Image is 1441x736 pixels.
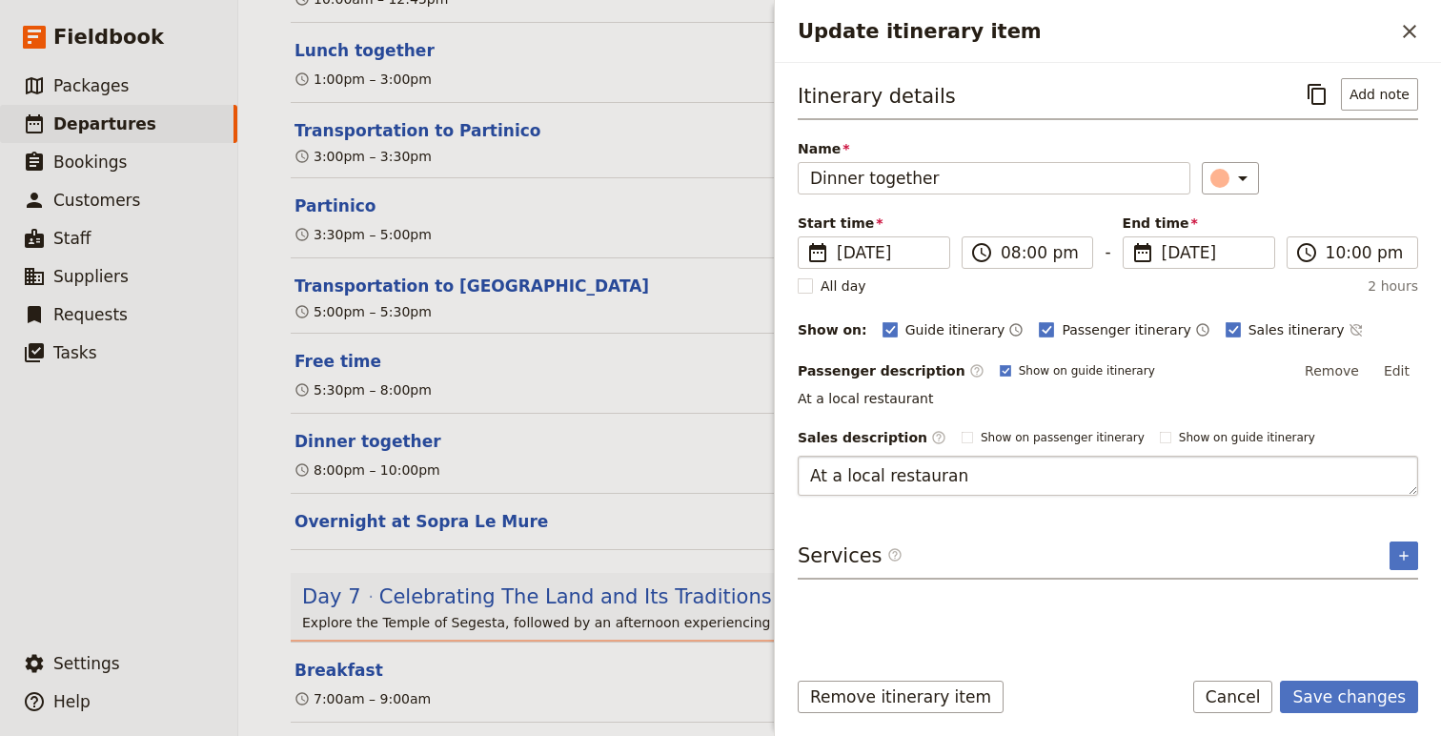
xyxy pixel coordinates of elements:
[798,320,867,339] div: Show on:
[798,681,1004,713] button: Remove itinerary item
[294,380,432,399] div: 5:30pm – 8:00pm
[1001,241,1081,264] input: ​
[806,241,829,264] span: ​
[1349,318,1364,341] button: Time not shown on sales itinerary
[53,692,91,711] span: Help
[798,428,946,447] label: Sales description
[1202,162,1259,194] button: ​
[1248,320,1345,339] span: Sales itinerary
[1212,167,1254,190] div: ​
[294,194,376,217] button: Edit this itinerary item
[1008,318,1024,341] button: Time shown on guide itinerary
[294,39,435,62] button: Edit this itinerary item
[53,343,97,362] span: Tasks
[1105,240,1110,269] span: -
[294,430,441,453] button: Edit this itinerary item
[798,456,1418,496] textarea: At a local restauran
[1301,78,1333,111] button: Copy itinerary item
[294,70,432,89] div: 1:00pm – 3:00pm
[302,583,885,611] button: Edit day information
[798,389,1418,408] p: At a local restaurant
[905,320,1005,339] span: Guide itinerary
[53,114,156,133] span: Departures
[1179,430,1315,445] span: Show on guide itinerary
[53,267,129,286] span: Suppliers
[1193,681,1273,713] button: Cancel
[1341,78,1418,111] button: Add note
[887,547,903,562] span: ​
[981,430,1145,445] span: Show on passenger itinerary
[379,583,772,611] span: Celebrating The Land and Its Traditions
[931,430,946,445] span: ​
[294,510,548,533] button: Edit this itinerary item
[294,147,432,166] div: 3:00pm – 3:30pm
[294,302,432,321] div: 5:00pm – 5:30pm
[294,659,383,682] button: Edit this itinerary item
[798,542,903,570] h3: Services
[53,305,128,324] span: Requests
[1162,241,1263,264] span: [DATE]
[1019,363,1155,378] span: Show on guide itinerary
[53,229,91,248] span: Staff
[969,363,984,378] span: ​
[1390,542,1418,570] button: Add service inclusion
[1062,320,1190,339] span: Passenger itinerary
[53,191,140,210] span: Customers
[1393,15,1426,48] button: Close drawer
[1375,357,1418,385] button: Edit
[1131,241,1154,264] span: ​
[887,547,903,570] span: ​
[1195,318,1210,341] button: Time shown on passenger itinerary
[1296,357,1368,385] button: Remove
[1295,241,1318,264] span: ​
[1368,276,1418,296] span: 2 hours
[1123,214,1275,233] span: End time
[294,689,431,708] div: 7:00am – 9:00am
[53,153,127,172] span: Bookings
[302,613,1381,632] p: Explore the Temple of Segesta, followed by an afternoon experiencing nature and cooking local pro...
[821,276,866,296] span: All day
[294,119,541,142] button: Edit this itinerary item
[53,23,164,51] span: Fieldbook
[798,82,956,111] h3: Itinerary details
[294,225,432,244] div: 3:30pm – 5:00pm
[53,76,129,95] span: Packages
[798,162,1190,194] input: Name
[294,460,440,480] div: 8:00pm – 10:00pm
[1280,681,1418,713] button: Save changes
[798,214,950,233] span: Start time
[970,241,993,264] span: ​
[53,654,120,673] span: Settings
[294,275,649,297] button: Edit this itinerary item
[837,241,938,264] span: [DATE]
[798,361,984,380] label: Passenger description
[1326,241,1406,264] input: ​
[798,17,1393,46] h2: Update itinerary item
[294,350,381,373] button: Edit this itinerary item
[302,583,361,611] span: Day 7
[798,139,1190,158] span: Name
